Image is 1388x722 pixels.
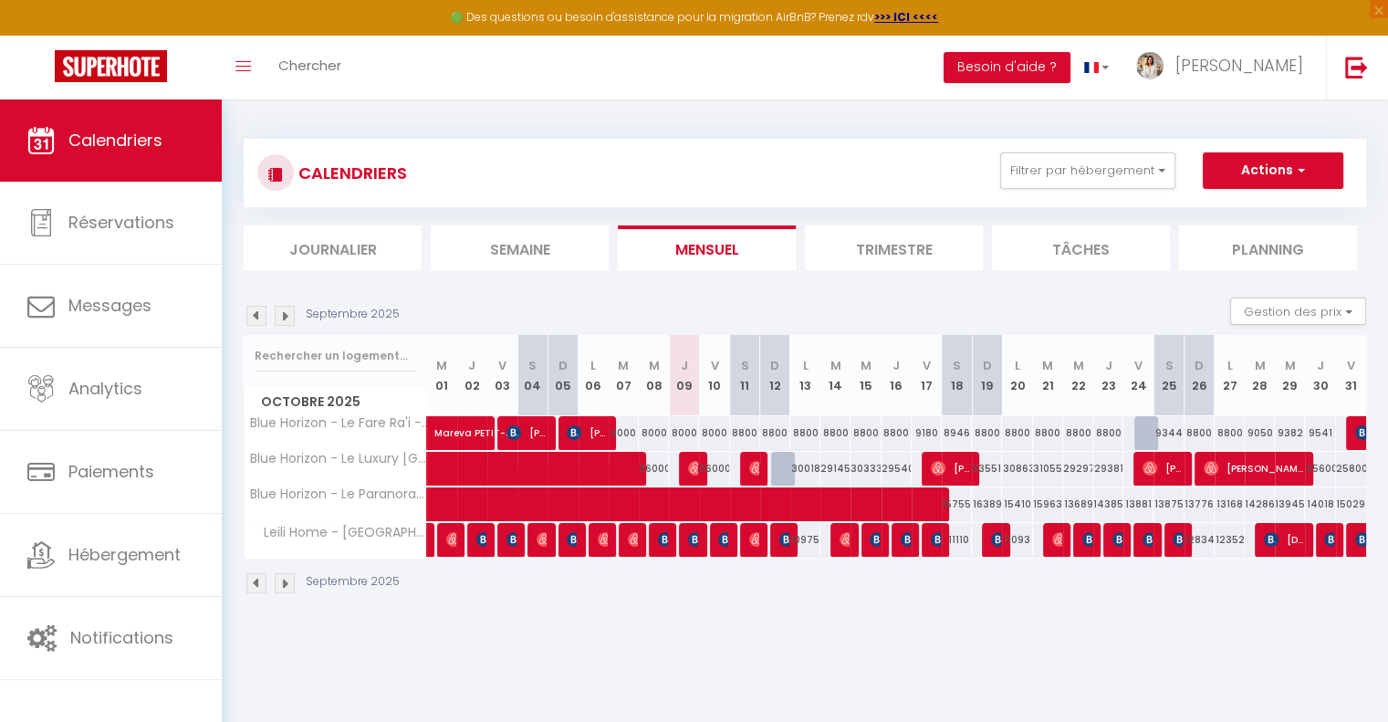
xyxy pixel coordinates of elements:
span: [PERSON_NAME] [840,522,850,557]
span: [PERSON_NAME] [446,522,456,557]
div: 9050 [1245,416,1275,450]
span: Chercher [278,56,341,75]
div: 11110 [942,523,972,557]
div: 29297 [1063,452,1093,486]
span: Blue Horizon - Le Luxury [GEOGRAPHIC_DATA] [247,452,430,466]
abbr: J [681,357,688,374]
div: 8800 [1184,416,1215,450]
th: 21 [1033,335,1063,416]
span: [PERSON_NAME] [567,415,607,450]
span: Analytics [68,377,142,400]
th: 24 [1123,335,1153,416]
abbr: L [1226,357,1232,374]
a: Chercher [265,36,355,99]
span: [PERSON_NAME] [658,522,668,557]
span: [PERSON_NAME] [931,451,971,486]
abbr: D [983,357,992,374]
div: 13168 [1215,487,1245,521]
span: Hébergement [68,543,181,566]
span: [PERSON_NAME] [749,451,759,486]
abbr: J [1105,357,1112,374]
th: 06 [579,335,609,416]
span: [PERSON_NAME] [1204,451,1304,486]
div: 14018 [1305,487,1335,521]
div: 9344 [1153,416,1184,450]
img: ... [1136,52,1164,79]
a: [PERSON_NAME] [427,523,436,558]
span: [PERSON_NAME] Leiwen-[PERSON_NAME] [1052,522,1062,557]
span: [PERSON_NAME] [1173,522,1183,557]
span: [PERSON_NAME] [779,522,789,557]
div: 9180 [912,416,942,450]
span: [PERSON_NAME] [688,451,698,486]
th: 03 [487,335,517,416]
span: [PERSON_NAME] [1175,54,1303,77]
abbr: L [590,357,596,374]
span: Octobre 2025 [245,389,426,415]
div: 8000 [609,416,639,450]
abbr: V [498,357,506,374]
span: Messages [68,294,151,317]
div: 29145 [820,452,851,486]
a: Mareva PETIT-JEAN [427,416,457,451]
span: Réservations [68,211,174,234]
span: [PERSON_NAME] [749,522,759,557]
div: 25800 [1336,452,1366,486]
abbr: L [1015,357,1020,374]
span: [PERSON_NAME] [506,522,517,557]
div: 33551 [972,452,1002,486]
p: Septembre 2025 [306,573,400,591]
div: 29540 [882,452,912,486]
div: 13875 [1153,487,1184,521]
abbr: M [436,357,447,374]
span: Leili Home - [GEOGRAPHIC_DATA] [247,523,430,543]
div: 29381 [1093,452,1123,486]
div: 31055 [1033,452,1063,486]
span: [PERSON_NAME] [1143,451,1183,486]
span: [PERSON_NAME] [1112,522,1122,557]
div: 10975 [790,523,820,557]
div: 9382 [1275,416,1305,450]
th: 08 [639,335,669,416]
div: 25600 [1305,452,1335,486]
span: Blue Horizon - Le Paranorama Moeara [247,487,430,501]
div: 8000 [639,416,669,450]
abbr: S [953,357,961,374]
abbr: M [1285,357,1296,374]
li: Journalier [244,225,422,270]
span: [PERSON_NAME] [901,522,911,557]
li: Semaine [431,225,609,270]
th: 19 [972,335,1002,416]
th: 04 [517,335,548,416]
th: 09 [669,335,699,416]
span: Calendriers [68,129,162,152]
th: 17 [912,335,942,416]
abbr: V [923,357,931,374]
th: 14 [820,335,851,416]
span: Mareva PETIT-JEAN [434,406,518,441]
abbr: S [741,357,749,374]
span: [PERSON_NAME] [598,522,608,557]
a: ... [PERSON_NAME] [1122,36,1326,99]
div: 13776 [1184,487,1215,521]
th: 11 [730,335,760,416]
abbr: D [558,357,568,374]
li: Trimestre [805,225,983,270]
span: [PERSON_NAME] [1143,522,1153,557]
span: [PERSON_NAME] [506,415,547,450]
span: [PERSON_NAME] [PERSON_NAME] [476,522,486,557]
button: Besoin d'aide ? [944,52,1070,83]
span: [PERSON_NAME] [537,522,547,557]
button: Filtrer par hébergement [1000,152,1175,189]
th: 27 [1215,335,1245,416]
span: Notifications [70,626,173,649]
th: 31 [1336,335,1366,416]
a: >>> ICI <<<< [874,9,938,25]
div: 8800 [1033,416,1063,450]
h3: CALENDRIERS [294,152,407,194]
div: 8000 [699,416,729,450]
abbr: M [1072,357,1083,374]
span: [PERSON_NAME] [991,522,1001,557]
abbr: M [1042,357,1053,374]
abbr: M [649,357,660,374]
